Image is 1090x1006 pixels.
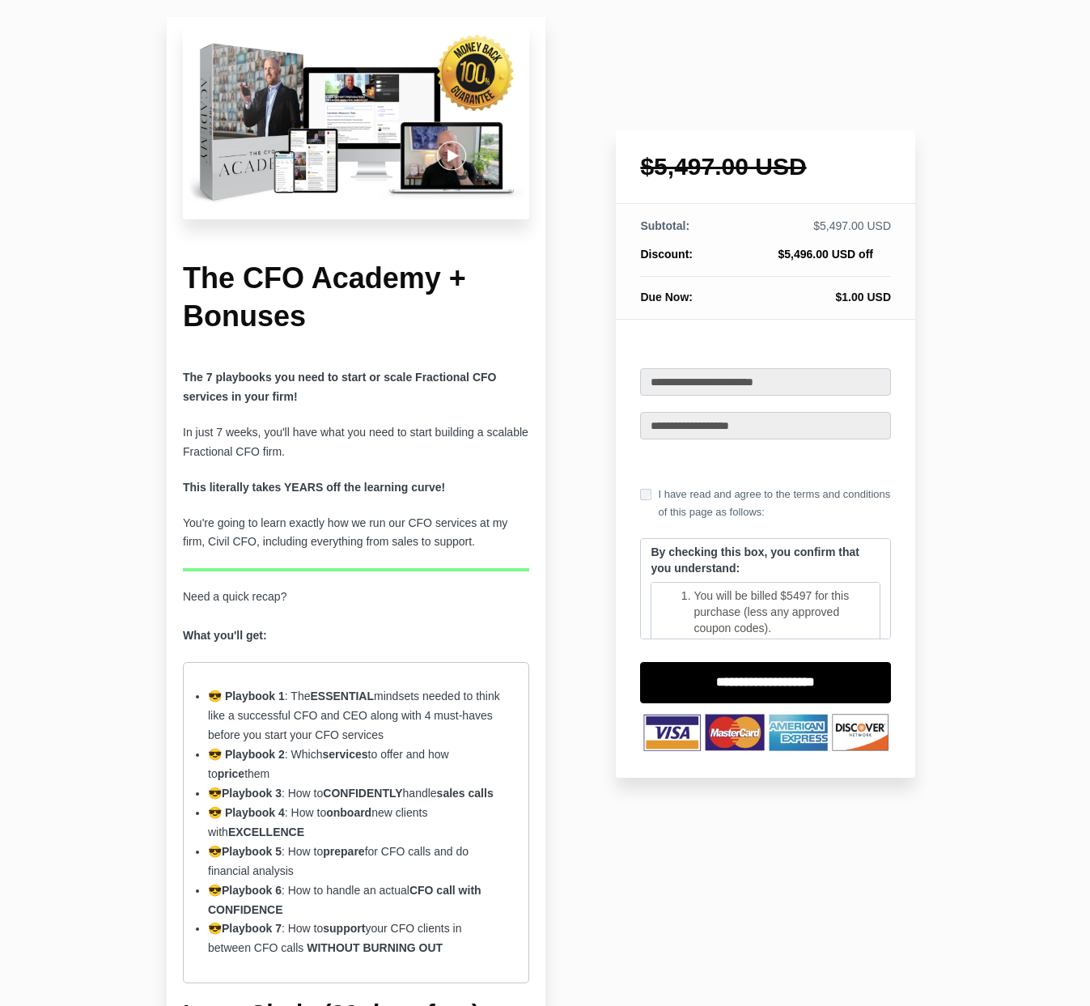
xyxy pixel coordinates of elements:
[693,588,870,636] li: You will be billed $5497 for this purchase (less any approved coupon codes).
[469,787,494,800] strong: calls
[183,25,529,219] img: c16be55-448c-d20c-6def-ad6c686240a2_Untitled_design-20.png
[640,219,689,232] span: Subtotal:
[183,514,529,553] p: You're going to learn exactly how we run our CFO services at my firm, Civil CFO, including everyt...
[228,826,304,838] strong: EXCELLENCE
[640,489,651,500] input: I have read and agree to the terms and conditions of this page as follows:
[640,711,891,753] img: TNbqccpWSzOQmI4HNVXb_Untitled_design-53.png
[873,248,891,265] a: close
[323,748,368,761] strong: services
[640,155,891,179] h1: $5,497.00 USD
[183,260,529,336] h1: The CFO Academy + Bonuses
[183,588,529,646] p: Need a quick recap?
[877,248,891,261] i: close
[323,787,402,800] strong: CONFIDENTLY
[208,806,427,838] span: : How to new clients with
[208,845,469,877] span: 😎 : How to for CFO calls and do financial analysis
[208,787,494,800] span: 😎 : How to handle
[651,545,859,575] strong: By checking this box, you confirm that you understand:
[222,845,282,858] strong: Playbook 5
[208,690,285,703] strong: 😎 Playbook 1
[183,423,529,462] p: In just 7 weeks, you'll have what you need to start building a scalable Fractional CFO firm.
[222,884,282,897] strong: Playbook 6
[640,456,891,473] a: Use a different card
[183,629,267,642] strong: What you'll get:
[208,748,449,780] span: : Which to offer and how to them
[208,922,461,954] span: 😎 : How to your CFO clients in between CFO calls
[437,787,465,800] strong: sales
[183,481,445,494] strong: This literally takes YEARS off the learning curve!
[836,291,891,303] span: $1.00 USD
[693,636,870,701] li: You will receive Playbook 1 at the time of purchase. The additional 6 playbooks will be released ...
[778,248,874,261] span: $5,496.00 USD off
[719,218,891,246] td: $5,497.00 USD
[208,687,504,745] li: : The mindsets needed to think like a successful CFO and CEO along with 4 must-haves before you s...
[640,486,891,521] label: I have read and agree to the terms and conditions of this page as follows:
[307,941,443,954] strong: WITHOUT BURNING OUT
[208,748,285,761] strong: 😎 Playbook 2
[222,787,282,800] strong: Playbook 3
[183,371,496,403] b: The 7 playbooks you need to start or scale Fractional CFO services in your firm!
[640,277,719,306] th: Due Now:
[208,884,481,916] strong: CFO call with CONFIDENCE
[840,344,891,368] a: Logout
[323,845,364,858] strong: prepare
[640,246,719,277] th: Discount:
[222,922,282,935] strong: Playbook 7
[218,767,244,780] strong: price
[326,806,371,819] strong: onboard
[323,922,365,935] strong: support
[310,690,374,703] strong: ESSENTIAL
[208,806,285,819] strong: 😎 Playbook 4
[208,884,481,916] span: 😎 : How to handle an actual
